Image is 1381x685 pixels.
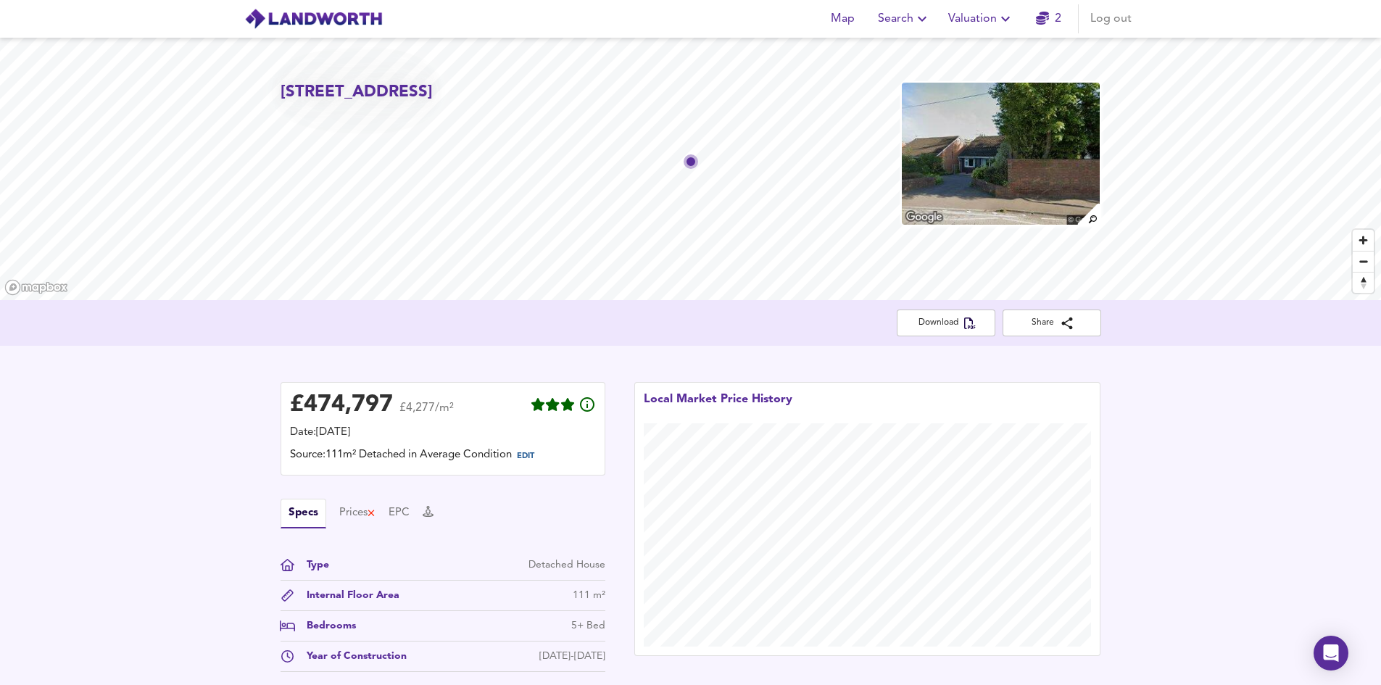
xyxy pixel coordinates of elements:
a: 2 [1036,9,1061,29]
span: Share [1014,315,1090,331]
img: property [900,81,1100,226]
h2: [STREET_ADDRESS] [281,81,433,104]
div: Internal Floor Area [295,588,399,603]
div: Source: 111m² Detached in Average Condition [290,447,596,466]
img: logo [244,8,383,30]
button: Valuation [942,4,1020,33]
button: 2 [1026,4,1072,33]
div: 5+ Bed [571,618,605,634]
button: Prices [339,505,376,521]
div: 111 m² [573,588,605,603]
button: Reset bearing to north [1353,272,1374,293]
div: Bedrooms [295,618,356,634]
div: £ 474,797 [290,394,393,416]
span: Search [878,9,931,29]
span: Log out [1090,9,1132,29]
div: Year of Construction [295,649,407,664]
a: Mapbox homepage [4,279,68,296]
span: Map [826,9,860,29]
div: Detached House [528,557,605,573]
span: Download [908,315,984,331]
span: EDIT [517,452,534,460]
button: Zoom out [1353,251,1374,272]
button: Download [897,310,995,336]
button: Zoom in [1353,230,1374,251]
span: Valuation [948,9,1014,29]
img: search [1076,202,1101,227]
div: Type [295,557,329,573]
button: Search [872,4,937,33]
div: Date: [DATE] [290,425,596,441]
button: Specs [281,499,326,528]
button: Share [1003,310,1101,336]
span: Zoom out [1353,252,1374,272]
div: Open Intercom Messenger [1314,636,1348,671]
button: EPC [389,505,410,521]
button: Log out [1085,4,1137,33]
button: Map [820,4,866,33]
span: Reset bearing to north [1353,273,1374,293]
span: £4,277/m² [399,402,454,423]
div: [DATE]-[DATE] [539,649,605,664]
div: Local Market Price History [644,391,792,423]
